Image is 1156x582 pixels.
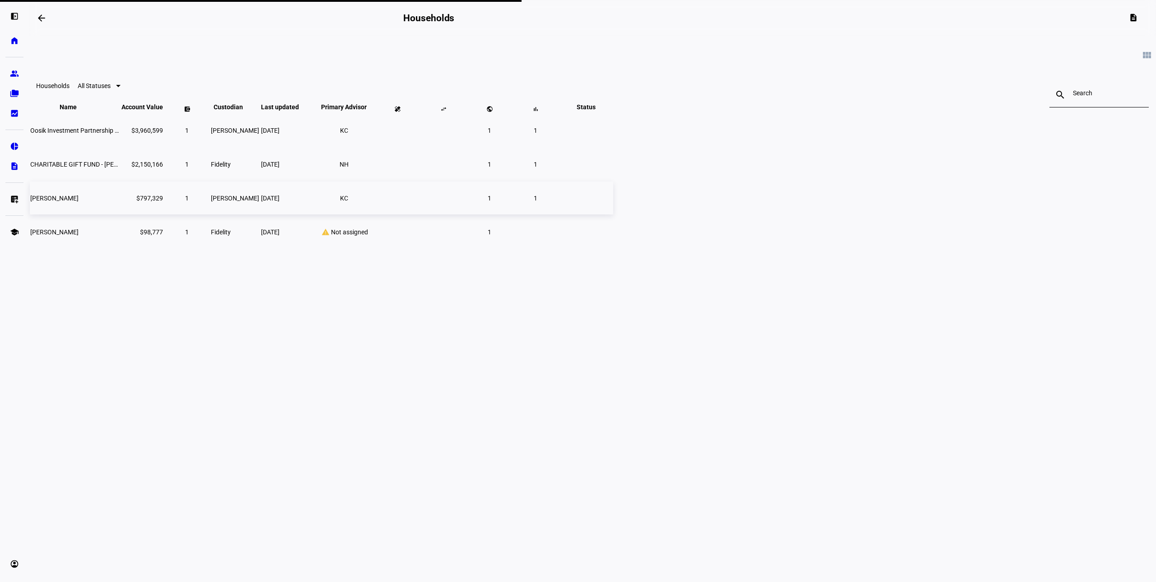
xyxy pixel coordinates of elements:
[488,127,491,134] span: 1
[403,13,454,23] h2: Households
[60,103,90,111] span: Name
[30,161,255,168] span: CHARITABLE GIFT FUND - M.E.A.D. Fund: Meeting Earth-Action Demand
[10,69,19,78] eth-mat-symbol: group
[211,127,259,134] span: [PERSON_NAME]
[570,103,602,111] span: Status
[185,161,189,168] span: 1
[185,127,189,134] span: 1
[261,195,280,202] span: [DATE]
[5,32,23,50] a: home
[10,109,19,118] eth-mat-symbol: bid_landscape
[534,161,537,168] span: 1
[121,114,163,147] td: $3,960,599
[261,103,312,111] span: Last updated
[5,65,23,83] a: group
[121,148,163,181] td: $2,150,166
[185,228,189,236] span: 1
[488,195,491,202] span: 1
[534,195,537,202] span: 1
[10,36,19,45] eth-mat-symbol: home
[488,161,491,168] span: 1
[185,195,189,202] span: 1
[1049,89,1071,100] mat-icon: search
[534,127,537,134] span: 1
[10,559,19,568] eth-mat-symbol: account_circle
[1129,13,1138,22] mat-icon: description
[314,103,373,111] span: Primary Advisor
[261,127,280,134] span: [DATE]
[10,12,19,21] eth-mat-symbol: left_panel_open
[10,162,19,171] eth-mat-symbol: description
[30,195,79,202] span: Lynn M Douglass
[214,103,256,111] span: Custodian
[78,82,111,89] span: All Statuses
[320,228,331,236] mat-icon: warning
[121,182,163,214] td: $797,329
[314,228,373,236] div: Not assigned
[1073,89,1125,97] input: Search
[488,228,491,236] span: 1
[5,157,23,175] a: description
[10,142,19,151] eth-mat-symbol: pie_chart
[10,89,19,98] eth-mat-symbol: folder_copy
[36,82,70,89] eth-data-table-title: Households
[211,228,231,236] span: Fidelity
[336,190,352,206] li: KC
[5,137,23,155] a: pie_chart
[121,103,163,111] span: Account Value
[121,215,163,248] td: $98,777
[5,104,23,122] a: bid_landscape
[36,13,47,23] mat-icon: arrow_backwards
[336,122,352,139] li: KC
[30,228,79,236] span: O'Brien Elizabeth
[10,195,19,204] eth-mat-symbol: list_alt_add
[211,161,231,168] span: Fidelity
[5,84,23,102] a: folder_copy
[261,228,280,236] span: [DATE]
[261,161,280,168] span: [DATE]
[30,127,197,134] span: Oosik Investment Partnership 3 A Partnership Mgr: Ethic Inc
[1142,50,1152,61] mat-icon: view_module
[10,228,19,237] eth-mat-symbol: school
[211,195,259,202] span: [PERSON_NAME]
[336,156,352,172] li: NH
